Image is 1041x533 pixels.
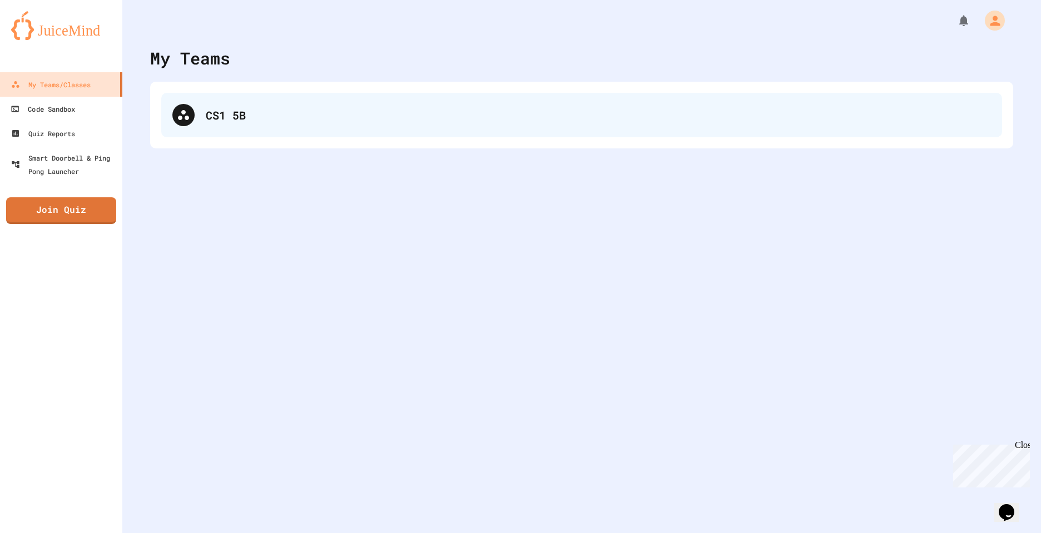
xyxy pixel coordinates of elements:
[936,11,973,30] div: My Notifications
[161,93,1002,137] div: CS1 5B
[11,151,118,178] div: Smart Doorbell & Ping Pong Launcher
[973,8,1008,33] div: My Account
[206,107,991,123] div: CS1 5B
[11,127,75,140] div: Quiz Reports
[11,102,75,116] div: Code Sandbox
[4,4,77,71] div: Chat with us now!Close
[994,489,1030,522] iframe: chat widget
[11,78,91,91] div: My Teams/Classes
[6,197,116,224] a: Join Quiz
[949,440,1030,487] iframe: chat widget
[11,11,111,40] img: logo-orange.svg
[150,46,230,71] div: My Teams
